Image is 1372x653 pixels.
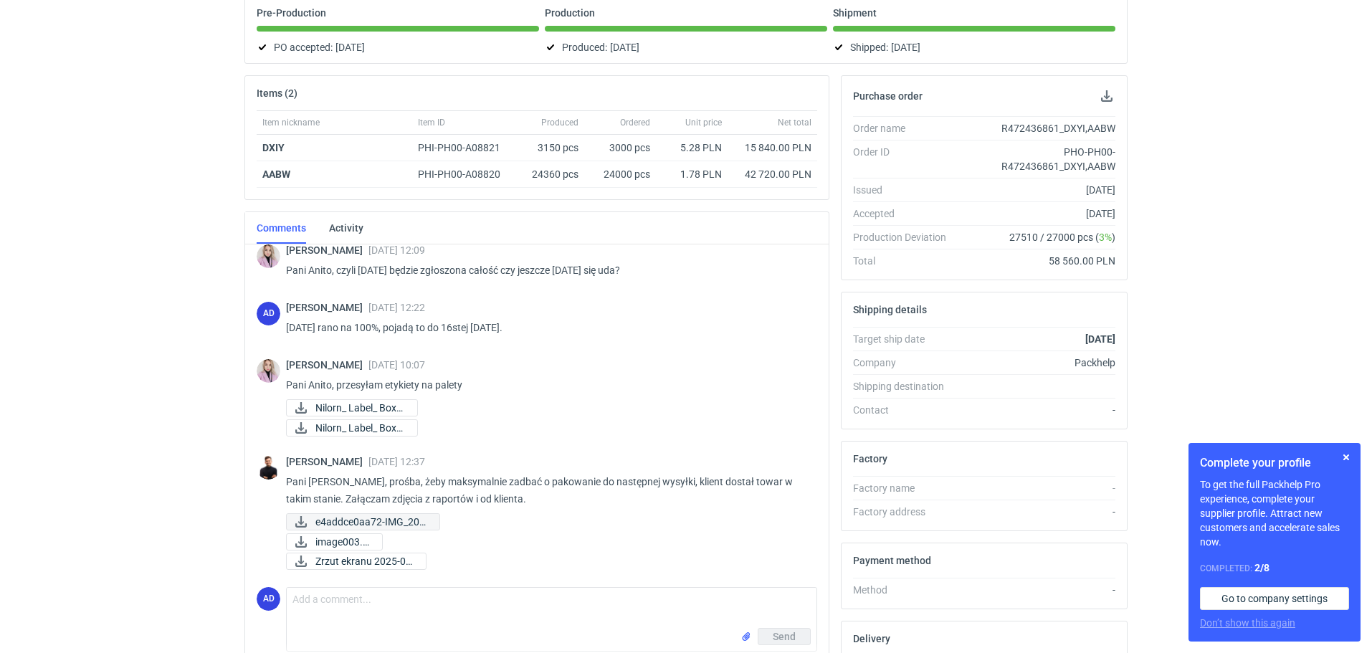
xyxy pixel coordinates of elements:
[257,244,280,268] img: Klaudia Wiśniewska
[891,39,920,56] span: [DATE]
[257,359,280,383] img: Klaudia Wiśniewska
[335,39,365,56] span: [DATE]
[773,631,796,642] span: Send
[418,167,514,181] div: PHI-PH00-A08820
[853,254,958,268] div: Total
[1200,616,1295,630] button: Don’t show this again
[286,473,806,507] p: Pani [PERSON_NAME], prośba, żeby maksymalnie zadbać o pakowanie do następnej wysyłki, klient dost...
[257,456,280,480] img: Tomasz Kubiak
[853,121,958,135] div: Order name
[286,399,418,416] div: Nilorn_ Label_ Box_ Craft_6001_v2.xlsx
[853,583,958,597] div: Method
[853,183,958,197] div: Issued
[610,39,639,56] span: [DATE]
[418,140,514,155] div: PHI-PH00-A08821
[286,533,383,550] div: image003.jpg
[545,7,595,19] p: Production
[853,90,923,102] h2: Purchase order
[1200,561,1349,576] div: Completed:
[286,419,418,437] div: Nilorn_ Label_ Box_ Craft_6005.xlsx
[662,140,722,155] div: 5.28 PLN
[257,87,297,99] h2: Items (2)
[958,254,1115,268] div: 58 560.00 PLN
[853,453,887,464] h2: Factory
[733,167,811,181] div: 42 720.00 PLN
[286,399,418,416] a: Nilorn_ Label_ Box_ ...
[853,379,958,394] div: Shipping destination
[262,142,285,153] strong: DXIY
[733,140,811,155] div: 15 840.00 PLN
[368,456,425,467] span: [DATE] 12:37
[257,7,326,19] p: Pre-Production
[958,145,1115,173] div: PHO-PH00-R472436861_DXYI,AABW
[1099,232,1112,243] span: 3%
[329,212,363,244] a: Activity
[257,302,280,325] div: Anita Dolczewska
[958,481,1115,495] div: -
[958,121,1115,135] div: R472436861_DXYI,AABW
[685,117,722,128] span: Unit price
[1098,87,1115,105] button: Download PO
[520,161,584,188] div: 24360 pcs
[584,135,656,161] div: 3000 pcs
[315,420,406,436] span: Nilorn_ Label_ Box_ ...
[286,456,368,467] span: [PERSON_NAME]
[853,505,958,519] div: Factory address
[368,302,425,313] span: [DATE] 12:22
[315,514,428,530] span: e4addce0aa72-IMG_202...
[257,212,306,244] a: Comments
[257,302,280,325] figcaption: AD
[1200,477,1349,549] p: To get the full Packhelp Pro experience, complete your supplier profile. Attract new customers an...
[1009,230,1115,244] span: 27510 / 27000 pcs ( )
[853,332,958,346] div: Target ship date
[286,419,418,437] button: Nilorn_ Label_ Box_ ...
[257,587,280,611] div: Anita Dolczewska
[286,359,368,371] span: [PERSON_NAME]
[958,183,1115,197] div: [DATE]
[833,7,877,19] p: Shipment
[833,39,1115,56] div: Shipped:
[1254,562,1269,573] strong: 2 / 8
[1200,587,1349,610] a: Go to company settings
[286,376,806,394] p: Pani Anito, przesyłam etykiety na palety
[958,505,1115,519] div: -
[853,555,931,566] h2: Payment method
[853,356,958,370] div: Company
[286,302,368,313] span: [PERSON_NAME]
[315,400,406,416] span: Nilorn_ Label_ Box_ ...
[778,117,811,128] span: Net total
[286,553,427,570] a: Zrzut ekranu 2025-08...
[662,167,722,181] div: 1.78 PLN
[958,583,1115,597] div: -
[545,39,827,56] div: Produced:
[257,587,280,611] figcaption: AD
[257,39,539,56] div: PO accepted:
[262,117,320,128] span: Item nickname
[315,534,371,550] span: image003.jpg
[286,244,368,256] span: [PERSON_NAME]
[520,135,584,161] div: 3150 pcs
[1085,333,1115,345] strong: [DATE]
[958,356,1115,370] div: Packhelp
[1338,449,1355,466] button: Skip for now
[262,168,290,180] strong: AABW
[286,513,440,530] a: e4addce0aa72-IMG_202...
[853,403,958,417] div: Contact
[958,206,1115,221] div: [DATE]
[315,553,414,569] span: Zrzut ekranu 2025-08...
[620,117,650,128] span: Ordered
[368,244,425,256] span: [DATE] 12:09
[958,403,1115,417] div: -
[286,513,429,530] div: e4addce0aa72-IMG_20250805_075046.jpg
[853,145,958,173] div: Order ID
[286,262,806,279] p: Pani Anito, czyli [DATE] będzie zgłoszona całość czy jeszcze [DATE] się uda?
[853,481,958,495] div: Factory name
[286,319,806,336] p: [DATE] rano na 100%, pojadą to do 16stej [DATE].
[853,633,890,644] h2: Delivery
[286,553,427,570] div: Zrzut ekranu 2025-08-19 o 12.27.28.png
[853,304,927,315] h2: Shipping details
[541,117,578,128] span: Produced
